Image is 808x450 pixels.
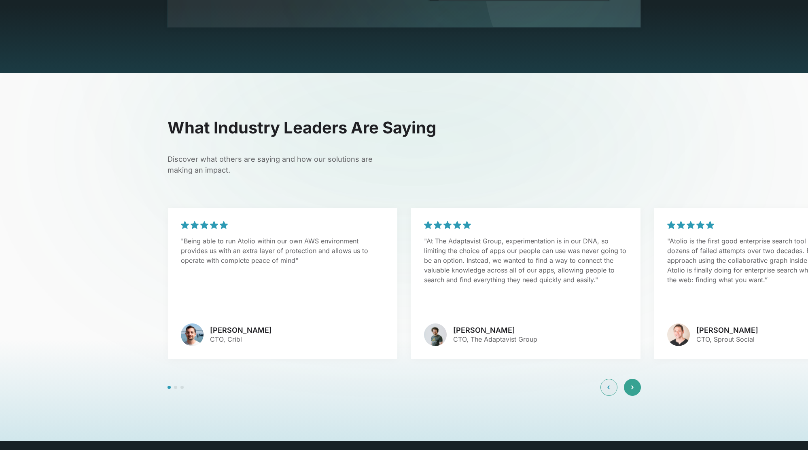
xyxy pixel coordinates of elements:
[181,236,384,265] p: "Being able to run Atolio within our own AWS environment provides us with an extra layer of prote...
[453,334,537,344] p: CTO, The Adaptavist Group
[210,334,272,344] p: CTO, Cribl
[424,236,628,285] p: "At The Adaptavist Group, experimentation is in our DNA, so limiting the choice of apps our peopl...
[210,326,272,335] h3: [PERSON_NAME]
[453,326,537,335] h3: [PERSON_NAME]
[696,326,758,335] h3: [PERSON_NAME]
[667,323,690,346] img: avatar
[768,411,808,450] iframe: Chat Widget
[168,154,384,175] p: Discover what others are saying and how our solutions are making an impact.
[424,323,447,346] img: avatar
[168,118,641,137] h2: What Industry Leaders Are Saying
[181,323,204,346] img: avatar
[696,334,758,344] p: CTO, Sprout Social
